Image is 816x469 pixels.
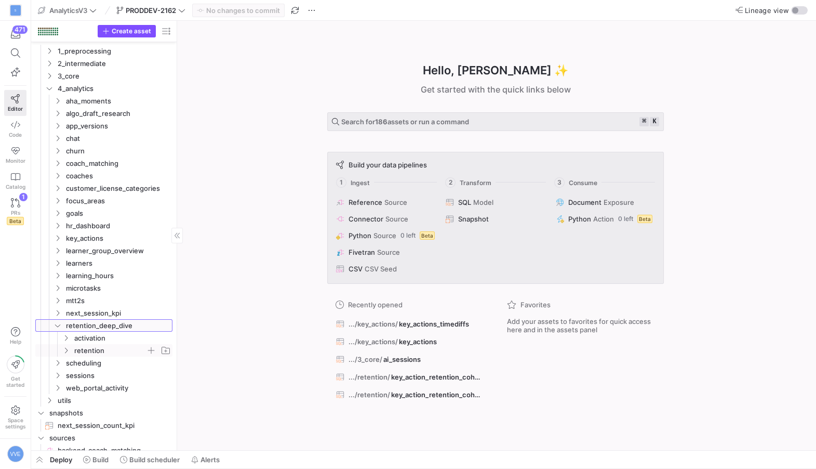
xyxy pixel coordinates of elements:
span: Beta [637,215,652,223]
span: Action [593,215,614,223]
button: .../retention/key_action_retention_cohorts_pivot [333,388,486,401]
span: .../key_actions/ [349,320,398,328]
span: Connector [349,215,383,223]
span: Favorites [520,301,551,309]
button: Help [4,322,26,349]
div: 471 [12,25,28,34]
div: Press SPACE to select this row. [35,157,172,170]
div: Press SPACE to select this row. [35,357,172,369]
a: Monitor [4,142,26,168]
span: .../key_actions/ [349,337,398,346]
a: Editor [4,90,26,116]
button: .../key_actions/key_actions_timediffs [333,317,486,331]
span: activation [74,332,171,344]
div: Press SPACE to select this row. [35,170,172,182]
div: Press SPACE to select this row. [35,194,172,207]
span: focus_areas [66,195,171,207]
button: PythonAction0 leftBeta [554,213,657,225]
span: microtasks [66,282,171,294]
button: Alerts [186,451,224,468]
span: SQL [458,198,471,206]
div: Press SPACE to select this row. [35,307,172,319]
span: PRs [11,210,20,216]
a: PRsBeta1 [4,194,26,229]
span: 0 left [400,232,416,239]
a: Code [4,116,26,142]
div: Press SPACE to select this row. [35,332,172,344]
strong: 186 [375,118,387,126]
button: ConnectorSource [334,213,437,225]
div: Press SPACE to select this row. [35,95,172,107]
span: ai_sessions [383,355,421,363]
button: Create asset [98,25,156,37]
span: utils [58,395,171,407]
span: Model [473,198,493,206]
div: Press SPACE to select this row. [35,394,172,407]
span: Help [9,338,22,345]
span: PRODDEV-2162 [126,6,176,15]
span: Build your data pipelines [349,161,427,169]
div: Press SPACE to select this row. [35,282,172,294]
div: Press SPACE to select this row. [35,107,172,120]
span: Build scheduler [129,455,180,464]
a: Catalog [4,168,26,194]
button: ReferenceSource [334,196,437,209]
button: Search for186assets or run a command⌘k [327,112,664,131]
span: algo_draft_research [66,108,171,120]
div: Press SPACE to select this row. [35,219,172,232]
div: Press SPACE to select this row. [35,369,172,382]
div: VVE [7,446,24,462]
span: Search for assets or run a command [341,118,469,126]
span: next_session_count_kpi​​​​​​​ [58,420,160,432]
span: CSV Seed [365,265,397,273]
div: Press SPACE to select this row. [35,294,172,307]
span: .../retention/ [349,390,390,399]
span: hr_dashboard [66,220,171,232]
button: SQLModel [444,196,547,209]
div: Press SPACE to select this row. [35,344,172,357]
span: Catalog [6,184,25,190]
span: coach_matching [66,158,171,170]
div: 1 [19,193,28,201]
span: snapshots [49,407,171,419]
div: Press SPACE to select this row. [35,82,172,95]
span: learner_group_overview [66,245,171,257]
span: 2_intermediate [58,58,171,70]
a: next_session_count_kpi​​​​​​​ [35,419,172,432]
button: Getstarted [4,351,26,392]
span: Deploy [50,455,72,464]
button: Build scheduler [115,451,184,468]
button: PRODDEV-2162 [114,4,188,17]
span: Recently opened [348,301,403,309]
span: Get started [6,375,24,388]
span: key_action_retention_cohorts_controlled_pivot [391,373,484,381]
span: Create asset [112,28,151,35]
div: Press SPACE to select this row. [35,432,172,444]
div: Press SPACE to select this row. [35,145,172,157]
span: Python [568,215,591,223]
a: Spacesettings [4,401,26,434]
div: Press SPACE to select this row. [35,57,172,70]
div: Get started with the quick links below [327,83,664,96]
span: Document [568,198,601,206]
span: key_action_retention_cohorts_pivot [391,390,484,399]
span: next_session_kpi [66,307,171,319]
span: churn [66,145,171,157]
span: Reference [349,198,382,206]
button: Build [78,451,113,468]
span: learning_hours [66,270,171,282]
span: coaches [66,170,171,182]
span: retention_deep_dive [66,320,171,332]
span: retention [74,345,146,357]
div: Press SPACE to select this row. [35,407,172,419]
span: customer_license_categories [66,183,171,194]
span: 1_preprocessing [58,45,171,57]
div: Press SPACE to select this row. [35,382,172,394]
span: scheduling [66,357,171,369]
button: FivetranSource [334,246,437,258]
span: Lineage view [745,6,789,15]
span: Editor [8,106,23,112]
span: aha_moments [66,95,171,107]
button: .../retention/key_action_retention_cohorts_controlled_pivot [333,370,486,384]
button: DocumentExposure [554,196,657,209]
